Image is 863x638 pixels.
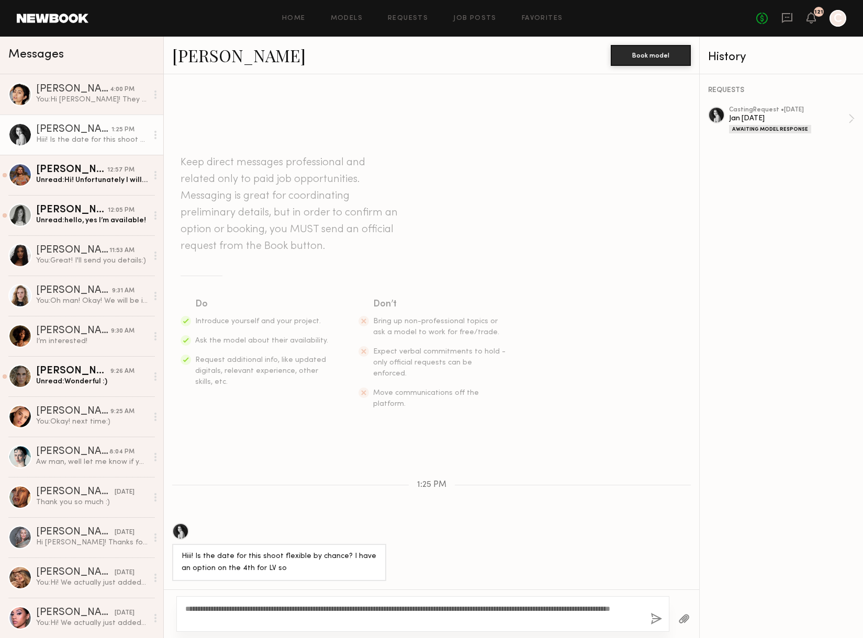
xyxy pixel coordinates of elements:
div: 121 [814,9,823,15]
div: [PERSON_NAME] [36,326,111,336]
header: Keep direct messages professional and related only to paid job opportunities. Messaging is great ... [181,154,400,255]
span: 1:25 PM [417,481,446,489]
span: Request additional info, like updated digitals, relevant experience, other skills, etc. [195,357,326,385]
div: Unread: hello, yes I’m available! [36,215,148,225]
div: casting Request • [DATE] [729,107,848,113]
div: [DATE] [115,608,135,618]
div: 11:53 AM [109,246,135,256]
div: 1:25 PM [111,125,135,135]
div: [PERSON_NAME] [36,245,109,256]
span: Move communications off the platform. [373,390,479,407]
div: Thank you so much :) [36,497,148,507]
div: 9:30 AM [111,326,135,336]
a: Models [331,15,363,22]
div: Don’t [373,297,507,312]
div: You: Hi [PERSON_NAME]! They are super strict about the dates. But don't worry, we shoot 5 times a... [36,95,148,105]
a: C [830,10,846,27]
div: [PERSON_NAME] [36,406,110,417]
div: [PERSON_NAME] [36,124,111,135]
div: You: Okay! next time:) [36,417,148,427]
span: Messages [8,49,64,61]
a: Book model [611,50,691,59]
div: 8:04 PM [109,447,135,457]
span: Ask the model about their availability. [195,337,328,344]
div: 12:57 PM [107,165,135,175]
div: [PERSON_NAME] [36,84,110,95]
a: castingRequest •[DATE]Jan [DATE]Awaiting Model Response [729,107,855,133]
div: Unread: Wonderful :) [36,377,148,386]
span: Bring up non-professional topics or ask a model to work for free/trade. [373,318,499,336]
div: You: Hi! We actually just added another casting for [DATE] from 10 to 12. I sent you an invite. H... [36,578,148,588]
div: Aw man, well let me know if you’d like me to refer any models to you! I’d be happy to connect you... [36,457,148,467]
div: 9:25 AM [110,407,135,417]
div: [DATE] [115,568,135,578]
div: [PERSON_NAME] [36,205,108,215]
div: History [708,51,855,63]
div: [PERSON_NAME] [36,527,115,538]
div: [PERSON_NAME] [36,567,115,578]
div: You: Hi! We actually just added another casting for [DATE] from 10 to 12. Are you able to make it? [36,618,148,628]
button: Book model [611,45,691,66]
div: Awaiting Model Response [729,125,811,133]
div: REQUESTS [708,87,855,94]
a: Home [282,15,306,22]
span: Expect verbal commitments to hold - only official requests can be enforced. [373,348,506,377]
div: [PERSON_NAME] [36,608,115,618]
div: [PERSON_NAME] [36,447,109,457]
div: You: Oh man! Okay! We will be in touch for the next one! [36,296,148,306]
div: [PERSON_NAME] [36,487,115,497]
div: [PERSON_NAME] [36,286,112,296]
div: 9:26 AM [110,367,135,377]
a: Job Posts [453,15,497,22]
span: Introduce yourself and your project. [195,318,321,325]
div: 9:31 AM [112,286,135,296]
div: Hiii! Is the date for this shoot flexible by chance? I have an option on the 4th for LV so [36,135,148,145]
a: [PERSON_NAME] [172,44,306,66]
div: 4:00 PM [110,85,135,95]
div: [DATE] [115,528,135,538]
div: [PERSON_NAME] [36,366,110,377]
div: You: Great! I'll send you details:) [36,256,148,266]
div: Do [195,297,329,312]
a: Favorites [522,15,563,22]
div: [PERSON_NAME] [36,165,107,175]
div: I’m interested! [36,336,148,346]
a: Requests [388,15,428,22]
div: 12:05 PM [108,206,135,215]
div: Unread: Hi! Unfortunately I will not be available for the casting but I am available for the shoo... [36,175,148,185]
div: Hi [PERSON_NAME]! Thanks for the booking. I look forward to working with you again!! [36,538,148,548]
div: Hiii! Is the date for this shoot flexible by chance? I have an option on the 4th for LV so [182,551,377,575]
div: [DATE] [115,487,135,497]
div: Jan [DATE] [729,113,848,123]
